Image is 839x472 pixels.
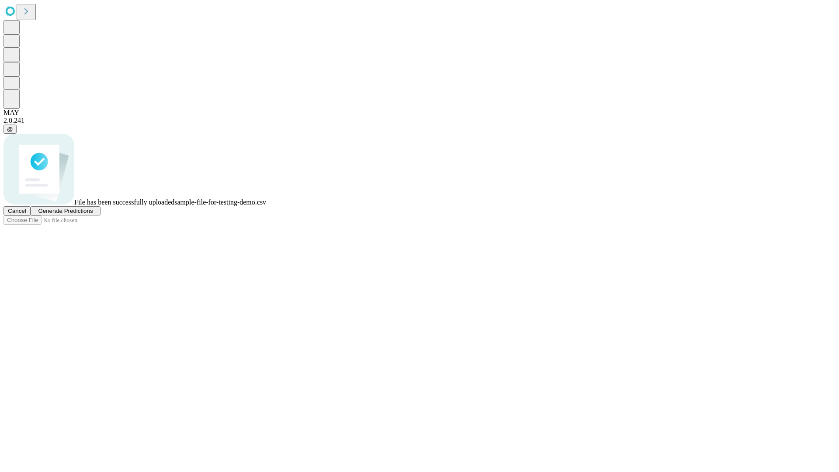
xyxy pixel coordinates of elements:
button: Cancel [3,206,31,215]
div: MAY [3,109,836,117]
span: sample-file-for-testing-demo.csv [174,198,266,206]
div: 2.0.241 [3,117,836,125]
span: File has been successfully uploaded [74,198,174,206]
span: Cancel [8,208,26,214]
span: Generate Predictions [38,208,93,214]
button: @ [3,125,17,134]
span: @ [7,126,13,132]
button: Generate Predictions [31,206,101,215]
